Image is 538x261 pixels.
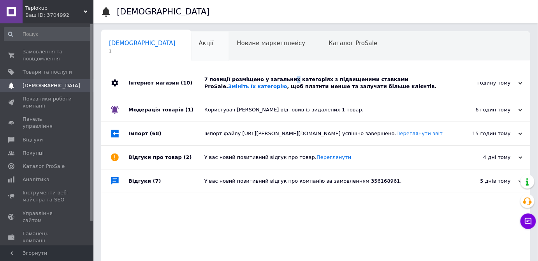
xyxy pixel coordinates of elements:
span: Новини маркетплейсу [237,40,305,47]
div: Користувач [PERSON_NAME] відновив із видалених 1 товар. [204,106,445,113]
span: Відгуки [23,136,43,143]
span: Показники роботи компанії [23,95,72,109]
div: Відгуки про товар [128,146,204,169]
span: Панель управління [23,116,72,130]
a: Переглянути звіт [396,130,443,136]
span: Гаманець компанії [23,230,72,244]
div: 4 дні тому [445,154,522,161]
div: годину тому [445,79,522,86]
span: (68) [150,130,162,136]
div: 5 днів тому [445,178,522,185]
a: Змініть їх категорію [228,83,287,89]
span: [DEMOGRAPHIC_DATA] [109,40,176,47]
div: Імпорт файлу [URL][PERSON_NAME][DOMAIN_NAME] успішно завершено. [204,130,445,137]
span: Teplokup [25,5,84,12]
div: Інтернет магазин [128,68,204,98]
a: Переглянути [316,154,351,160]
span: (10) [181,80,192,86]
span: Аналітика [23,176,49,183]
span: 1 [109,48,176,54]
span: Інструменти веб-майстра та SEO [23,189,72,203]
div: Відгуки [128,169,204,193]
span: Каталог ProSale [329,40,377,47]
span: [DEMOGRAPHIC_DATA] [23,82,80,89]
div: Ваш ID: 3704992 [25,12,93,19]
span: Акції [199,40,214,47]
span: Управління сайтом [23,210,72,224]
span: Товари та послуги [23,69,72,76]
div: Імпорт [128,122,204,145]
input: Пошук [4,27,92,41]
div: У вас новий позитивний відгук про компанію за замовленням 356168961. [204,178,445,185]
span: Замовлення та повідомлення [23,48,72,62]
span: (2) [184,154,192,160]
div: 15 годин тому [445,130,522,137]
button: Чат з покупцем [520,213,536,229]
div: 6 годин тому [445,106,522,113]
span: (7) [153,178,161,184]
span: Каталог ProSale [23,163,65,170]
div: У вас новий позитивний відгук про товар. [204,154,445,161]
span: Покупці [23,150,44,157]
h1: [DEMOGRAPHIC_DATA] [117,7,210,16]
div: 7 позиції розміщено у загальних категоріях з підвищеними ставками ProSale. , щоб платити менше та... [204,76,445,90]
span: (1) [185,107,193,113]
div: Модерація товарів [128,98,204,122]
